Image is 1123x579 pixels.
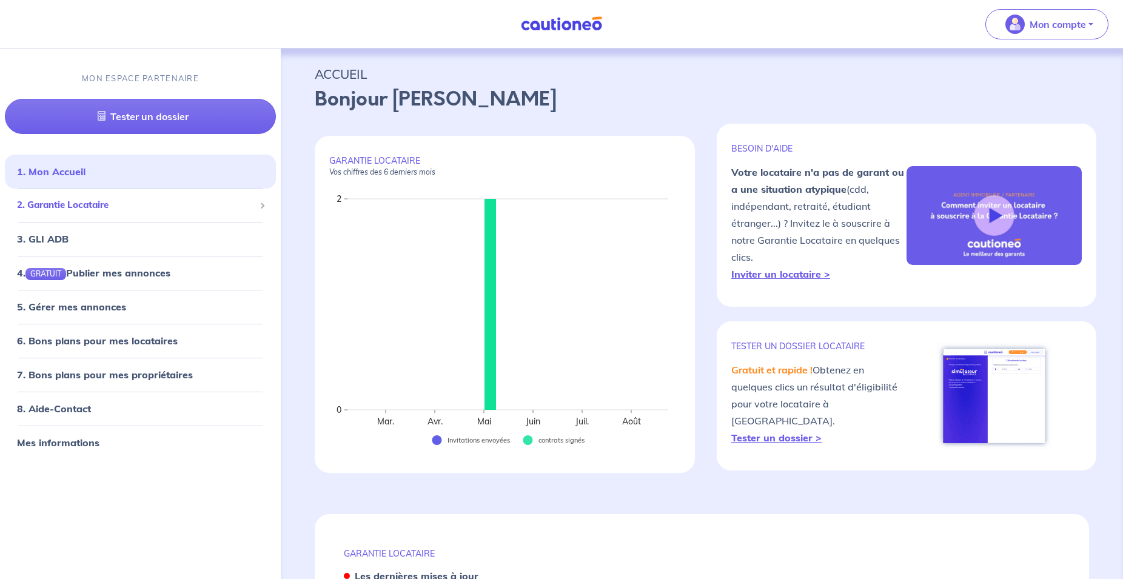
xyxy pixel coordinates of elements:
p: MON ESPACE PARTENAIRE [82,73,199,84]
p: Bonjour [PERSON_NAME] [315,85,1089,114]
em: Vos chiffres des 6 derniers mois [329,167,435,176]
p: GARANTIE LOCATAIRE [329,155,680,177]
a: Tester un dossier > [731,432,822,444]
p: Mon compte [1030,17,1086,32]
text: Avr. [427,416,443,427]
div: 8. Aide-Contact [5,396,276,420]
div: Mes informations [5,430,276,454]
div: 1. Mon Accueil [5,159,276,184]
div: 3. GLI ADB [5,226,276,250]
a: 5. Gérer mes annonces [17,300,126,312]
text: 0 [337,404,341,415]
text: Juil. [575,416,589,427]
div: 6. Bons plans pour mes locataires [5,328,276,352]
em: Gratuit et rapide ! [731,364,813,376]
p: TESTER un dossier locataire [731,341,907,352]
div: 4.GRATUITPublier mes annonces [5,260,276,284]
text: 2 [337,193,341,204]
a: 6. Bons plans pour mes locataires [17,334,178,346]
img: illu_account_valid_menu.svg [1005,15,1025,34]
span: 2. Garantie Locataire [17,198,255,212]
a: 7. Bons plans pour mes propriétaires [17,368,193,380]
p: BESOIN D'AIDE [731,143,907,154]
p: ACCUEIL [315,63,1089,85]
a: Tester un dossier [5,99,276,134]
text: Mar. [377,416,394,427]
text: Août [622,416,641,427]
button: illu_account_valid_menu.svgMon compte [985,9,1108,39]
p: GARANTIE LOCATAIRE [344,548,1060,559]
text: Mai [477,416,491,427]
a: Inviter un locataire > [731,268,830,280]
a: Mes informations [17,436,99,448]
img: Cautioneo [516,16,607,32]
div: 2. Garantie Locataire [5,193,276,217]
div: 5. Gérer mes annonces [5,294,276,318]
a: 1. Mon Accueil [17,166,85,178]
strong: Votre locataire n'a pas de garant ou a une situation atypique [731,166,904,195]
a: 8. Aide-Contact [17,402,91,414]
p: (cdd, indépendant, retraité, étudiant étranger...) ? Invitez le à souscrire à notre Garantie Loca... [731,164,907,283]
img: simulateur.png [937,343,1051,449]
img: video-gli-new-none.jpg [907,166,1082,265]
text: Juin [525,416,540,427]
a: 4.GRATUITPublier mes annonces [17,266,170,278]
p: Obtenez en quelques clics un résultat d'éligibilité pour votre locataire à [GEOGRAPHIC_DATA]. [731,361,907,446]
div: 7. Bons plans pour mes propriétaires [5,362,276,386]
a: 3. GLI ADB [17,232,69,244]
